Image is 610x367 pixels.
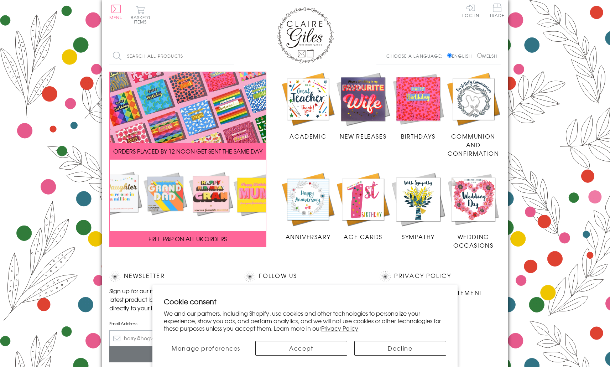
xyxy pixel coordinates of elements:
button: Menu [109,5,123,20]
span: Menu [109,14,123,21]
a: Anniversary [281,172,336,241]
h2: Newsletter [109,271,230,282]
a: Log In [462,4,479,17]
input: Welsh [477,53,482,58]
a: Privacy Policy [394,271,451,281]
a: Academic [281,72,336,141]
p: We and our partners, including Shopify, use cookies and other technologies to personalize your ex... [164,310,446,332]
span: ORDERS PLACED BY 12 NOON GET SENT THE SAME DAY [113,147,262,155]
a: Sympathy [391,172,446,241]
span: Birthdays [401,132,435,140]
a: Privacy Policy [321,324,358,332]
a: Wedding Occasions [446,172,501,249]
img: Claire Giles Greetings Cards [277,7,334,63]
span: Communion and Confirmation [448,132,499,157]
span: New Releases [340,132,386,140]
button: Basket0 items [131,6,150,24]
h2: Cookie consent [164,296,446,306]
button: Manage preferences [164,341,248,356]
input: Search all products [109,48,234,64]
a: Age Cards [335,172,391,241]
button: Accept [255,341,347,356]
label: Welsh [477,53,497,59]
input: Subscribe [109,346,230,362]
span: 0 items [134,14,150,25]
span: FREE P&P ON ALL UK ORDERS [148,234,227,243]
a: New Releases [335,72,391,141]
span: Sympathy [402,232,435,241]
span: Wedding Occasions [453,232,493,249]
a: Trade [490,4,505,19]
a: Communion and Confirmation [446,72,501,158]
span: Manage preferences [172,344,240,352]
span: Age Cards [344,232,382,241]
span: Trade [490,4,505,17]
span: Anniversary [286,232,331,241]
p: Sign up for our newsletter to receive the latest product launches, news and offers directly to yo... [109,286,230,312]
h2: Follow Us [244,271,365,282]
input: Search [227,48,234,64]
p: Choose a language: [386,53,446,59]
input: harry@hogwarts.edu [109,330,230,346]
a: Birthdays [391,72,446,141]
input: English [447,53,452,58]
span: Academic [290,132,326,140]
label: English [447,53,475,59]
button: Decline [354,341,446,356]
label: Email Address [109,320,230,327]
